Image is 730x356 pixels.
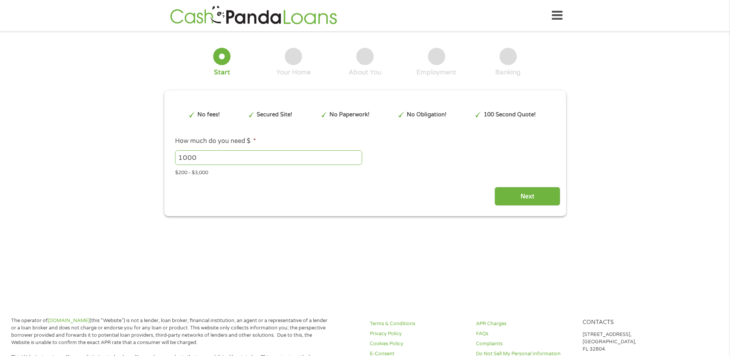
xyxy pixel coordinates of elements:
[257,111,292,119] p: Secured Site!
[370,320,467,327] a: Terms & Conditions
[494,187,560,206] input: Next
[214,68,230,77] div: Start
[276,68,311,77] div: Your Home
[583,331,680,353] p: [STREET_ADDRESS], [GEOGRAPHIC_DATA], FL 32804.
[476,340,573,348] a: Complaints
[168,5,339,27] img: GetLoanNow Logo
[484,111,536,119] p: 100 Second Quote!
[583,319,680,326] h4: Contacts
[370,330,467,338] a: Privacy Policy
[407,111,446,119] p: No Obligation!
[416,68,456,77] div: Employment
[11,317,331,346] p: The operator of (this “Website”) is not a lender, loan broker, financial institution, an agent or...
[175,166,555,177] div: $200 - $3,000
[476,320,573,327] a: APR Charges
[495,68,521,77] div: Banking
[197,111,220,119] p: No fees!
[48,317,90,324] a: [DOMAIN_NAME]
[370,340,467,348] a: Cookies Policy
[349,68,381,77] div: About You
[175,137,256,145] label: How much do you need $
[476,330,573,338] a: FAQs
[329,111,369,119] p: No Paperwork!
